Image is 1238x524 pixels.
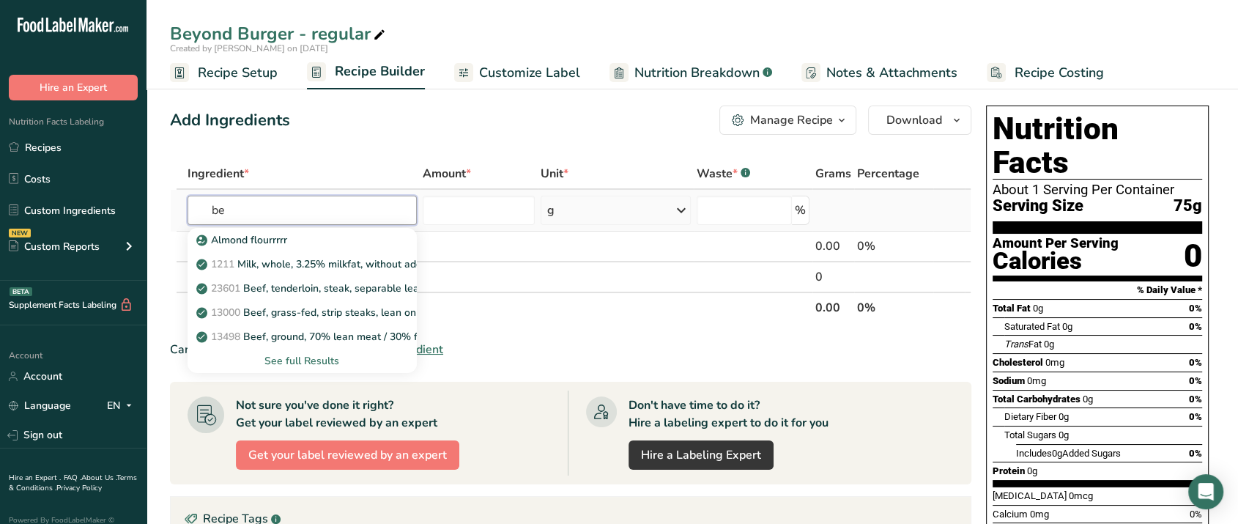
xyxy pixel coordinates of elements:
span: 0% [1190,509,1202,520]
a: Notes & Attachments [801,56,957,89]
a: Recipe Setup [170,56,278,89]
a: 13000Beef, grass-fed, strip steaks, lean only, raw [188,300,417,325]
div: Not sure you've done it right? Get your label reviewed by an expert [236,396,437,432]
span: 0mg [1027,375,1046,386]
span: 0% [1189,394,1202,405]
div: Beyond Burger - regular [170,21,388,47]
a: Hire a Labeling Expert [629,440,774,470]
div: EN [107,397,138,415]
div: See full Results [199,353,405,369]
span: 0g [1044,339,1054,350]
div: See full Results [188,349,417,373]
section: % Daily Value * [993,281,1202,299]
span: Recipe Costing [1015,63,1104,83]
span: 0mg [1030,509,1049,520]
span: Includes Added Sugars [1016,448,1121,459]
th: Net Totals [185,292,812,322]
button: Hire an Expert [9,75,138,100]
p: Beef, ground, 70% lean meat / 30% fat, raw [199,329,451,344]
span: Total Sugars [1004,429,1056,440]
a: Terms & Conditions . [9,473,137,493]
button: Download [868,106,971,135]
p: Beef, grass-fed, strip steaks, lean only, raw [199,305,447,320]
span: Notes & Attachments [826,63,957,83]
input: Add Ingredient [188,196,417,225]
div: 0 [815,268,851,286]
div: Don't have time to do it? Hire a labeling expert to do it for you [629,396,829,432]
div: g [547,202,555,219]
th: 0% [854,292,934,322]
span: Grams [815,165,851,182]
div: Add Ingredients [170,108,290,133]
span: Total Carbohydrates [993,394,1081,405]
span: 0% [1189,303,1202,314]
span: Nutrition Breakdown [634,63,760,83]
span: 0g [1027,465,1037,476]
span: Recipe Setup [198,63,278,83]
span: 0g [1062,321,1072,332]
span: Amount [423,165,471,182]
a: Customize Label [454,56,580,89]
span: Ingredient [188,165,249,182]
span: [MEDICAL_DATA] [993,490,1067,501]
span: 0g [1059,411,1069,422]
span: Created by [PERSON_NAME] on [DATE] [170,43,328,54]
span: Recipe Builder [335,62,425,81]
div: Amount Per Serving [993,237,1119,251]
span: Customize Label [479,63,580,83]
div: NEW [9,229,31,237]
a: 13498Beef, ground, 70% lean meat / 30% fat, raw [188,325,417,349]
a: Language [9,393,71,418]
a: Nutrition Breakdown [609,56,772,89]
span: 0% [1189,375,1202,386]
span: 0% [1189,448,1202,459]
span: Unit [541,165,568,182]
div: Waste [697,165,750,182]
span: 23601 [211,281,240,295]
a: 23601Beef, tenderloin, steak, separable lean only, trimmed to 1/8" fat, all grades, raw [188,276,417,300]
div: About 1 Serving Per Container [993,182,1202,197]
span: 13498 [211,330,240,344]
div: 0 [1184,237,1202,276]
a: About Us . [81,473,116,483]
span: 0g [1059,429,1069,440]
button: Get your label reviewed by an expert [236,440,459,470]
a: Recipe Costing [987,56,1104,89]
span: Calcium [993,509,1028,520]
span: Dietary Fiber [1004,411,1056,422]
span: 0mcg [1069,490,1093,501]
a: 1211Milk, whole, 3.25% milkfat, without added vitamin A and [MEDICAL_DATA] [188,252,417,276]
span: Get your label reviewed by an expert [248,446,447,464]
span: 0% [1189,357,1202,368]
span: 0% [1189,411,1202,422]
div: 0% [857,237,931,255]
span: 1211 [211,257,234,271]
span: Protein [993,465,1025,476]
p: Milk, whole, 3.25% milkfat, without added vitamin A and [MEDICAL_DATA] [199,257,590,272]
span: 0g [1083,394,1093,405]
span: 13000 [211,306,240,320]
span: 0mg [1045,357,1064,368]
span: Fat [1004,339,1042,350]
a: Almond flourrrrr [188,228,417,252]
th: 0.00 [812,292,854,322]
span: Saturated Fat [1004,321,1060,332]
div: Custom Reports [9,239,100,254]
span: 0g [1052,448,1062,459]
a: FAQ . [64,473,81,483]
div: BETA [10,287,32,296]
div: Calories [993,251,1119,272]
a: Privacy Policy [56,483,102,493]
span: Total Fat [993,303,1031,314]
span: 0g [1033,303,1043,314]
span: Cholesterol [993,357,1043,368]
span: Download [886,111,942,129]
div: Open Intercom Messenger [1188,474,1223,509]
a: Recipe Builder [307,55,425,90]
span: 0% [1189,321,1202,332]
span: 75g [1174,197,1202,215]
div: 0.00 [815,237,851,255]
button: Manage Recipe [719,106,856,135]
i: Trans [1004,339,1028,350]
p: Beef, tenderloin, steak, separable lean only, trimmed to 1/8" fat, all grades, raw [199,281,617,296]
